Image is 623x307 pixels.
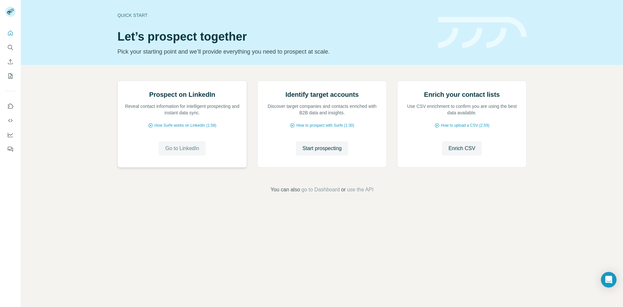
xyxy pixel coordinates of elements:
button: Quick start [5,27,16,39]
span: How to prospect with Surfe (1:30) [296,122,354,128]
button: Go to LinkedIn [159,141,205,156]
span: How Surfe works on LinkedIn (1:58) [154,122,216,128]
button: Search [5,42,16,53]
button: Dashboard [5,129,16,141]
h2: Identify target accounts [286,90,359,99]
span: How to upload a CSV (2:59) [441,122,489,128]
button: Start prospecting [296,141,348,156]
span: or [341,186,346,194]
button: use the API [347,186,373,194]
span: Start prospecting [302,145,342,152]
button: My lists [5,70,16,82]
button: Enrich CSV [442,141,482,156]
p: Discover target companies and contacts enriched with B2B data and insights. [264,103,380,116]
span: You can also [271,186,300,194]
p: Pick your starting point and we’ll provide everything you need to prospect at scale. [117,47,430,56]
button: go to Dashboard [301,186,340,194]
p: Use CSV enrichment to confirm you are using the best data available. [404,103,520,116]
button: Use Surfe on LinkedIn [5,100,16,112]
p: Reveal contact information for intelligent prospecting and instant data sync. [124,103,240,116]
div: Open Intercom Messenger [601,272,617,288]
span: Enrich CSV [448,145,475,152]
span: Go to LinkedIn [165,145,199,152]
img: banner [438,17,527,48]
button: Use Surfe API [5,115,16,126]
h2: Enrich your contact lists [424,90,500,99]
h1: Let’s prospect together [117,30,430,43]
button: Feedback [5,143,16,155]
div: Quick start [117,12,430,19]
h2: Prospect on LinkedIn [149,90,215,99]
button: Enrich CSV [5,56,16,68]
